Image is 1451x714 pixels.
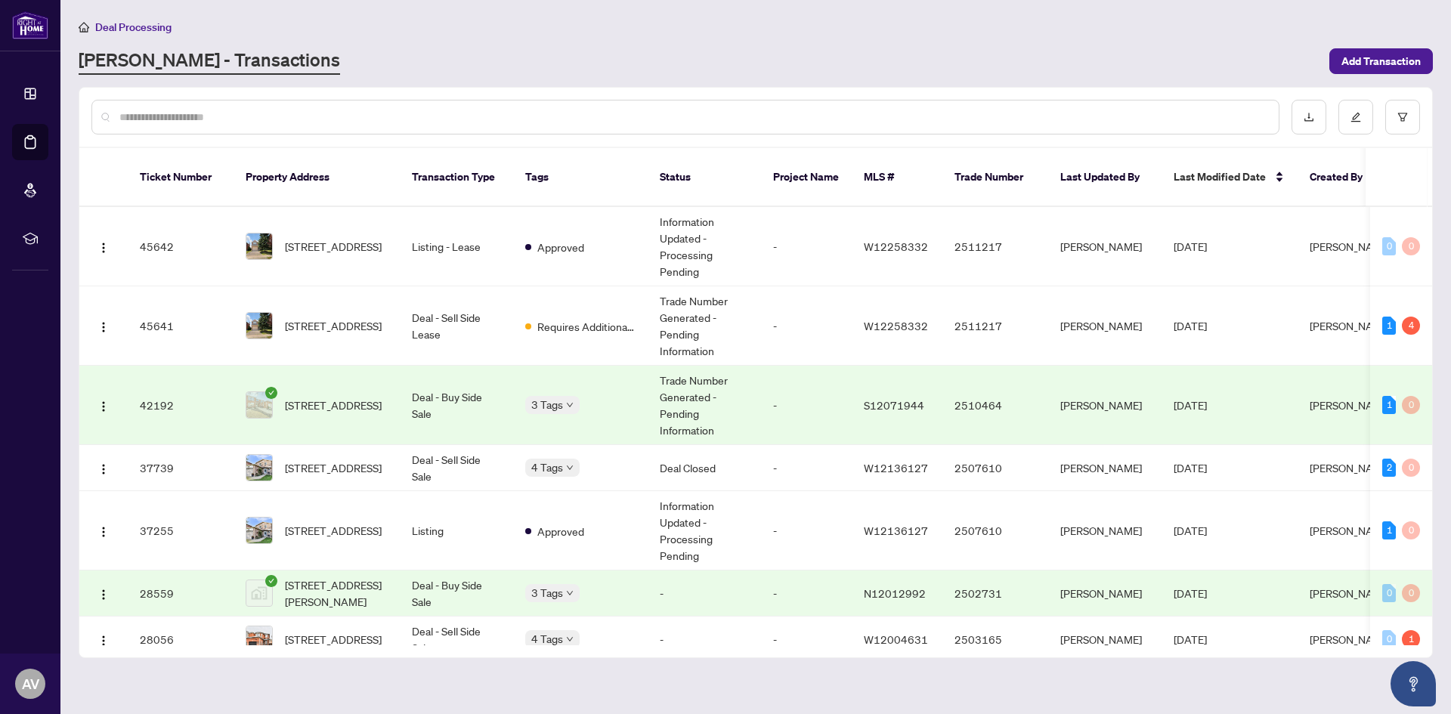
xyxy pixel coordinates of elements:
span: filter [1397,112,1408,122]
td: - [761,617,852,663]
span: [STREET_ADDRESS] [285,522,382,539]
span: home [79,22,89,32]
td: - [761,366,852,445]
div: 1 [1382,396,1396,414]
button: Logo [91,627,116,651]
td: [PERSON_NAME] [1048,570,1162,617]
td: - [648,617,761,663]
td: - [761,491,852,570]
img: thumbnail-img [246,313,272,338]
div: 0 [1382,630,1396,648]
div: 0 [1382,584,1396,602]
img: Logo [97,242,110,254]
span: [PERSON_NAME] [1310,524,1391,537]
span: N12012992 [864,586,926,600]
span: download [1304,112,1314,122]
span: [DATE] [1174,632,1207,646]
td: - [761,570,852,617]
th: MLS # [852,148,942,207]
td: 45641 [128,286,234,366]
span: [PERSON_NAME] [1310,319,1391,332]
span: 4 Tags [531,630,563,648]
span: W12136127 [864,524,928,537]
td: 2507610 [942,491,1048,570]
img: thumbnail-img [246,518,272,543]
th: Ticket Number [128,148,234,207]
td: Deal - Sell Side Sale [400,445,513,491]
span: 4 Tags [531,459,563,476]
span: [PERSON_NAME] [1310,632,1391,646]
td: [PERSON_NAME] [1048,617,1162,663]
button: edit [1338,100,1373,134]
img: thumbnail-img [246,626,272,652]
span: AV [22,673,39,694]
span: W12004631 [864,632,928,646]
button: Logo [91,581,116,605]
button: Logo [91,314,116,338]
td: [PERSON_NAME] [1048,366,1162,445]
span: [DATE] [1174,586,1207,600]
img: logo [12,11,48,39]
span: [PERSON_NAME] [1310,398,1391,412]
span: [PERSON_NAME] [1310,586,1391,600]
span: 3 Tags [531,396,563,413]
a: [PERSON_NAME] - Transactions [79,48,340,75]
img: thumbnail-img [246,392,272,418]
td: 2502731 [942,570,1048,617]
button: Open asap [1391,661,1436,706]
td: 37739 [128,445,234,491]
td: Information Updated - Processing Pending [648,207,761,286]
td: 2511217 [942,286,1048,366]
th: Property Address [234,148,400,207]
td: 2511217 [942,207,1048,286]
th: Last Updated By [1048,148,1162,207]
td: Deal Closed [648,445,761,491]
span: [PERSON_NAME] [1310,240,1391,253]
td: Listing [400,491,513,570]
td: Information Updated - Processing Pending [648,491,761,570]
span: [STREET_ADDRESS] [285,631,382,648]
span: edit [1350,112,1361,122]
img: thumbnail-img [246,455,272,481]
div: 1 [1382,317,1396,335]
span: [STREET_ADDRESS][PERSON_NAME] [285,576,388,610]
span: [STREET_ADDRESS] [285,397,382,413]
span: down [566,401,574,409]
span: down [566,589,574,597]
td: 2510464 [942,366,1048,445]
th: Trade Number [942,148,1048,207]
button: Logo [91,518,116,542]
td: 37255 [128,491,234,570]
span: [DATE] [1174,240,1207,253]
span: [STREET_ADDRESS] [285,317,382,334]
span: [STREET_ADDRESS] [285,238,382,255]
div: 0 [1402,521,1420,539]
th: Last Modified Date [1162,148,1298,207]
div: 0 [1402,584,1420,602]
td: Deal - Buy Side Sale [400,570,513,617]
span: W12258332 [864,240,928,253]
span: W12258332 [864,319,928,332]
button: Logo [91,393,116,417]
span: [PERSON_NAME] [1310,461,1391,474]
div: 0 [1402,459,1420,477]
div: 4 [1402,317,1420,335]
td: - [648,570,761,617]
button: Logo [91,456,116,480]
span: down [566,635,574,643]
span: Add Transaction [1341,49,1421,73]
div: 0 [1402,237,1420,255]
button: download [1292,100,1326,134]
th: Project Name [761,148,852,207]
td: 2507610 [942,445,1048,491]
span: [DATE] [1174,524,1207,537]
td: Deal - Sell Side Sale [400,617,513,663]
td: Deal - Buy Side Sale [400,366,513,445]
div: 0 [1382,237,1396,255]
td: 45642 [128,207,234,286]
td: Listing - Lease [400,207,513,286]
th: Tags [513,148,648,207]
span: Requires Additional Docs [537,318,636,335]
span: check-circle [265,387,277,399]
td: - [761,445,852,491]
